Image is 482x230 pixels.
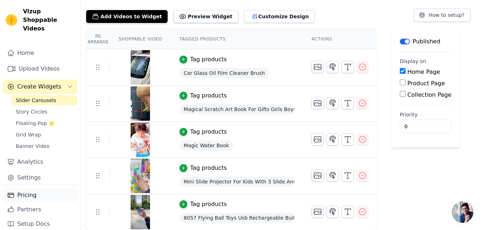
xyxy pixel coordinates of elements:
[110,29,170,49] th: Shoppable Video
[179,68,269,78] span: Car Glass Oil Film Cleaner Brush
[190,128,227,136] div: Tag products
[312,206,324,218] button: Change Thumbnail
[400,58,426,65] legend: Display on
[86,10,168,23] button: Add Videos to Widget
[3,80,77,94] button: Create Widgets
[179,128,227,136] button: Tag products
[171,29,303,49] th: Tagged Products
[312,61,324,73] button: Change Thumbnail
[414,13,471,20] a: How to setup?
[6,14,17,26] img: Vizup
[17,82,61,91] span: Create Widgets
[407,91,451,98] label: Collection Page
[190,200,227,209] div: Tag products
[452,201,473,223] div: Open chat
[179,104,294,114] span: Magical Scratch Art Book For Gifts Girls Boys (40 Sheet)
[179,140,233,150] span: Magic Water Book
[179,164,227,172] button: Tag products
[312,97,324,109] button: Change Thumbnail
[190,55,227,64] div: Tag products
[3,202,77,217] a: Partners
[3,62,77,76] a: Upload Videos
[3,188,77,202] a: Pricing
[179,200,227,209] button: Tag products
[407,68,440,75] label: Home Page
[3,171,77,185] a: Settings
[407,80,445,87] label: Product Page
[11,107,77,117] a: Story Circles
[86,29,110,49] th: Re Arrange
[179,213,294,223] span: 8057 Flying Ball Toys Usb Rechargeable Built-in Rgb Lights 360rotating Magic Controller Flying Or...
[3,46,77,60] a: Home
[312,169,324,182] button: Change Thumbnail
[303,29,377,49] th: Actions
[179,55,227,64] button: Tag products
[400,111,451,118] label: Priority
[130,123,150,157] img: tn-b03652bf2e7148bda8edfe341dcd0a3c.png
[179,177,294,187] span: Mini Slide Projector For Kids With 3 Slide And Animated Pattern Flashlight Torch For Kids Project...
[244,10,315,23] button: Customize Design
[16,143,50,150] span: Banner Video
[16,108,47,115] span: Story Circles
[190,91,227,100] div: Tag products
[173,10,238,23] button: Preview Widget
[16,120,55,127] span: Floating-Pop ⭐
[312,133,324,145] button: Change Thumbnail
[11,141,77,151] a: Banner Video
[3,155,77,169] a: Analytics
[11,130,77,140] a: Grid Wrap
[23,7,74,33] span: Vizup Shoppable Videos
[190,164,227,172] div: Tag products
[413,37,440,46] p: Published
[16,131,41,138] span: Grid Wrap
[16,97,56,104] span: Slider Carousels
[11,118,77,128] a: Floating-Pop ⭐
[414,8,471,22] button: How to setup?
[130,159,150,193] img: vizup-images-2d8b.png
[130,86,150,121] img: tn-58af529124cd4bb28e4cdeceaf8e8c30.png
[179,91,227,100] button: Tag products
[130,195,150,229] img: vizup-images-0c96.png
[130,50,150,85] img: tn-d014c43c3a55434582bb34664b7ced17.png
[11,95,77,105] a: Slider Carousels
